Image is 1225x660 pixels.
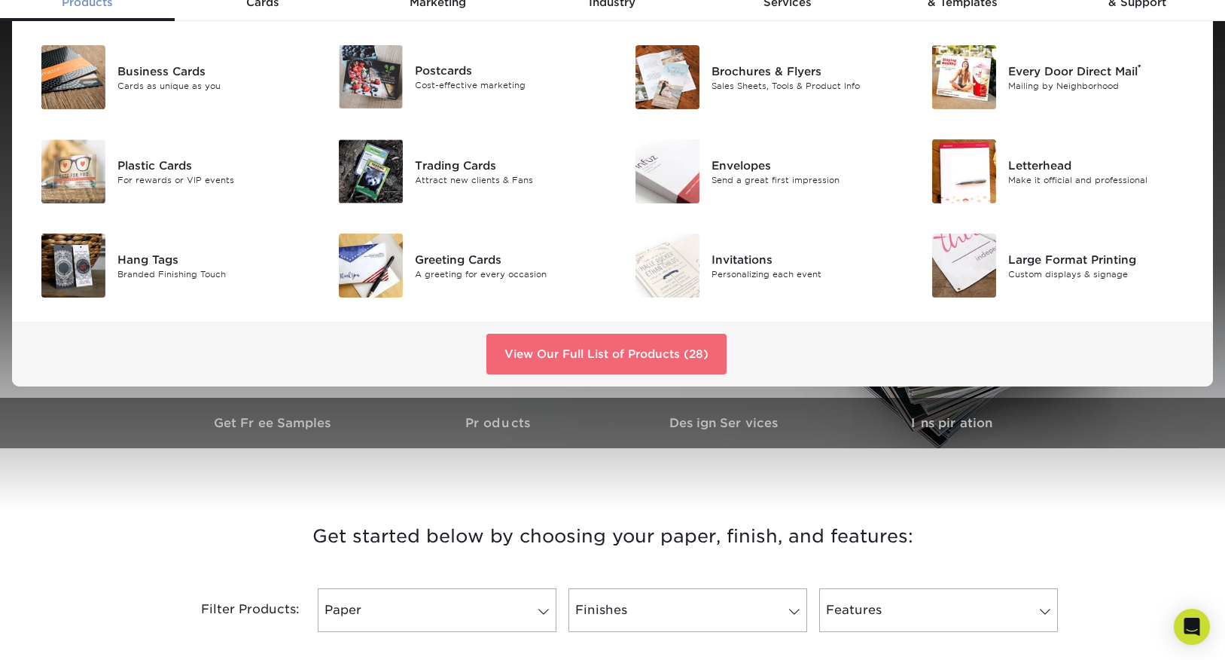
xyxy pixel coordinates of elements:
[624,228,898,304] a: Invitations Invitations Personalizing each event
[1008,63,1195,79] div: Every Door Direct Mail
[117,157,304,173] div: Plastic Cards
[117,173,304,186] div: For rewards or VIP events
[712,267,898,280] div: Personalizing each event
[172,503,1053,570] h3: Get started below by choosing your paper, finish, and features:
[327,228,601,304] a: Greeting Cards Greeting Cards A greeting for every occasion
[624,39,898,115] a: Brochures & Flyers Brochures & Flyers Sales Sheets, Tools & Product Info
[819,588,1058,632] a: Features
[1008,251,1195,267] div: Large Format Printing
[117,267,304,280] div: Branded Finishing Touch
[568,588,807,632] a: Finishes
[30,39,304,115] a: Business Cards Business Cards Cards as unique as you
[1008,157,1195,173] div: Letterhead
[1138,63,1141,73] sup: ®
[932,234,996,298] img: Large Format Printing
[415,251,602,267] div: Greeting Cards
[30,228,304,304] a: Hang Tags Hang Tags Branded Finishing Touch
[339,139,403,203] img: Trading Cards
[712,173,898,186] div: Send a great first impression
[415,173,602,186] div: Attract new clients & Fans
[161,588,312,632] div: Filter Products:
[415,63,602,79] div: Postcards
[339,234,403,298] img: Greeting Cards
[117,79,304,92] div: Cards as unique as you
[415,79,602,92] div: Cost-effective marketing
[486,334,727,374] a: View Our Full List of Products (28)
[327,133,601,209] a: Trading Cards Trading Cards Attract new clients & Fans
[921,39,1195,115] a: Every Door Direct Mail Every Door Direct Mail® Mailing by Neighborhood
[635,139,699,203] img: Envelopes
[415,157,602,173] div: Trading Cards
[712,157,898,173] div: Envelopes
[624,133,898,209] a: Envelopes Envelopes Send a great first impression
[1008,267,1195,280] div: Custom displays & signage
[932,45,996,109] img: Every Door Direct Mail
[41,45,105,109] img: Business Cards
[117,63,304,79] div: Business Cards
[415,267,602,280] div: A greeting for every occasion
[327,39,601,115] a: Postcards Postcards Cost-effective marketing
[1174,609,1210,645] div: Open Intercom Messenger
[117,251,304,267] div: Hang Tags
[339,45,403,108] img: Postcards
[712,79,898,92] div: Sales Sheets, Tools & Product Info
[1008,173,1195,186] div: Make it official and professional
[921,228,1195,304] a: Large Format Printing Large Format Printing Custom displays & signage
[921,133,1195,209] a: Letterhead Letterhead Make it official and professional
[712,251,898,267] div: Invitations
[41,139,105,203] img: Plastic Cards
[41,234,105,298] img: Hang Tags
[635,45,699,109] img: Brochures & Flyers
[1008,79,1195,92] div: Mailing by Neighborhood
[635,234,699,298] img: Invitations
[712,63,898,79] div: Brochures & Flyers
[30,133,304,209] a: Plastic Cards Plastic Cards For rewards or VIP events
[318,588,556,632] a: Paper
[932,139,996,203] img: Letterhead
